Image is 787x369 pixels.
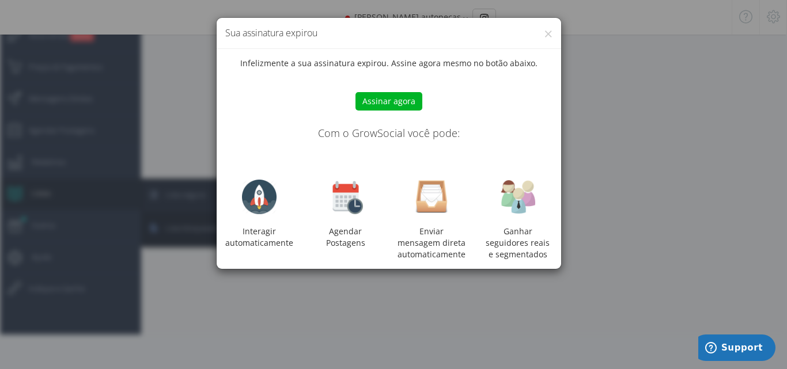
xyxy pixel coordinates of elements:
[328,180,363,214] img: calendar-clock-128.png
[475,226,561,260] div: Ganhar seguidores reais e segmentados
[414,180,449,214] img: inbox.png
[698,334,775,363] iframe: Opens a widget where you can find more information
[501,180,535,214] img: users.png
[544,26,553,41] button: ×
[302,180,389,249] div: Agendar Postagens
[389,180,475,260] div: Enviar mensagem direta automaticamente
[217,180,303,249] div: Interagir automaticamente
[355,92,422,111] button: Assinar agora
[225,128,553,139] h4: Com o GrowSocial você pode:
[242,180,277,214] img: rocket-128.png
[217,58,561,260] div: Infelizmente a sua assinatura expirou. Assine agora mesmo no botão abaixo.
[225,26,553,40] h4: Sua assinatura expirou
